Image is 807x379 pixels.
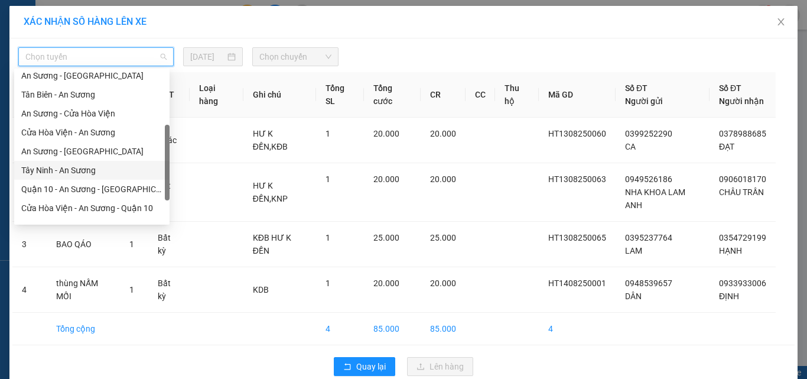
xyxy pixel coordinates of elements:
[253,233,291,255] span: KĐB HƯ K ĐỀN
[326,174,330,184] span: 1
[719,278,766,288] span: 0933933006
[430,278,456,288] span: 20.000
[625,187,685,210] span: NHA KHOA LAM ANH
[14,180,170,199] div: Quận 10 - An Sương - Cửa Hòa Viện
[12,267,47,313] td: 4
[243,72,316,118] th: Ghi chú
[625,246,642,255] span: LAM
[764,6,798,39] button: Close
[625,278,672,288] span: 0948539657
[326,129,330,138] span: 1
[625,83,647,93] span: Số ĐT
[407,357,473,376] button: uploadLên hàng
[719,83,741,93] span: Số ĐT
[364,313,421,345] td: 85.000
[14,104,170,123] div: An Sương - Cửa Hòa Viện
[466,72,495,118] th: CC
[129,285,134,294] span: 1
[719,187,764,197] span: CHÂU TRẦN
[373,233,399,242] span: 25.000
[129,239,134,249] span: 1
[21,221,162,234] div: [PERSON_NAME][GEOGRAPHIC_DATA] - Quận 10 (hàng hóa)
[93,19,159,34] span: Bến xe [GEOGRAPHIC_DATA]
[421,72,466,118] th: CR
[21,145,162,158] div: An Sương - [GEOGRAPHIC_DATA]
[25,48,167,66] span: Chọn tuyến
[364,72,421,118] th: Tổng cước
[59,75,113,84] span: HT1408250001
[548,174,606,184] span: HT1308250063
[776,17,786,27] span: close
[253,285,269,294] span: KDB
[14,218,170,237] div: Dương Minh Châu - Quận 10 (hàng hóa)
[719,246,742,255] span: HẠNH
[93,7,162,17] strong: ĐỒNG PHƯỚC
[719,142,734,151] span: ĐẠT
[719,129,766,138] span: 0378988685
[430,174,456,184] span: 20.000
[719,291,739,301] span: ĐỊNH
[93,35,162,50] span: 01 Võ Văn Truyện, KP.1, Phường 2
[625,129,672,138] span: 0399252290
[21,183,162,196] div: Quận 10 - An Sương - [GEOGRAPHIC_DATA]
[430,129,456,138] span: 20.000
[32,64,145,73] span: -----------------------------------------
[356,360,386,373] span: Quay lại
[14,123,170,142] div: Cửa Hòa Viện - An Sương
[253,129,288,151] span: HƯ K ĐỀN,KĐB
[14,85,170,104] div: Tân Biên - An Sương
[47,222,120,267] td: BAO QÁO
[343,362,352,372] span: rollback
[334,357,395,376] button: rollbackQuay lại
[21,164,162,177] div: Tây Ninh - An Sương
[4,76,113,83] span: [PERSON_NAME]:
[253,181,288,203] span: HƯ K ĐỀN,KNP
[190,50,224,63] input: 14/08/2025
[148,222,190,267] td: Bất kỳ
[548,233,606,242] span: HT1308250065
[539,313,616,345] td: 4
[14,199,170,218] div: Cửa Hòa Viện - An Sương - Quận 10
[326,278,330,288] span: 1
[373,174,399,184] span: 20.000
[47,267,120,313] td: thùng NẤM MỐI
[26,86,72,93] span: 06:11:37 [DATE]
[421,313,466,345] td: 85.000
[14,161,170,180] div: Tây Ninh - An Sương
[12,72,47,118] th: STT
[719,96,764,106] span: Người nhận
[14,66,170,85] div: An Sương - Tân Biên
[259,48,332,66] span: Chọn chuyến
[625,291,642,301] span: DÂN
[21,126,162,139] div: Cửa Hòa Viện - An Sương
[625,233,672,242] span: 0395237764
[21,107,162,120] div: An Sương - Cửa Hòa Viện
[4,7,57,59] img: logo
[625,96,663,106] span: Người gửi
[719,233,766,242] span: 0354729199
[12,222,47,267] td: 3
[148,267,190,313] td: Bất kỳ
[373,278,399,288] span: 20.000
[430,233,456,242] span: 25.000
[4,86,72,93] span: In ngày:
[373,129,399,138] span: 20.000
[21,202,162,215] div: Cửa Hòa Viện - An Sương - Quận 10
[625,142,636,151] span: CA
[47,313,120,345] td: Tổng cộng
[625,174,672,184] span: 0949526186
[539,72,616,118] th: Mã GD
[93,53,145,60] span: Hotline: 19001152
[495,72,539,118] th: Thu hộ
[21,69,162,82] div: An Sương - [GEOGRAPHIC_DATA]
[326,233,330,242] span: 1
[24,16,147,27] span: XÁC NHẬN SỐ HÀNG LÊN XE
[719,174,766,184] span: 0906018170
[548,129,606,138] span: HT1308250060
[548,278,606,288] span: HT1408250001
[190,72,243,118] th: Loại hàng
[12,118,47,163] td: 1
[14,142,170,161] div: An Sương - Tây Ninh
[12,163,47,222] td: 2
[316,313,364,345] td: 4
